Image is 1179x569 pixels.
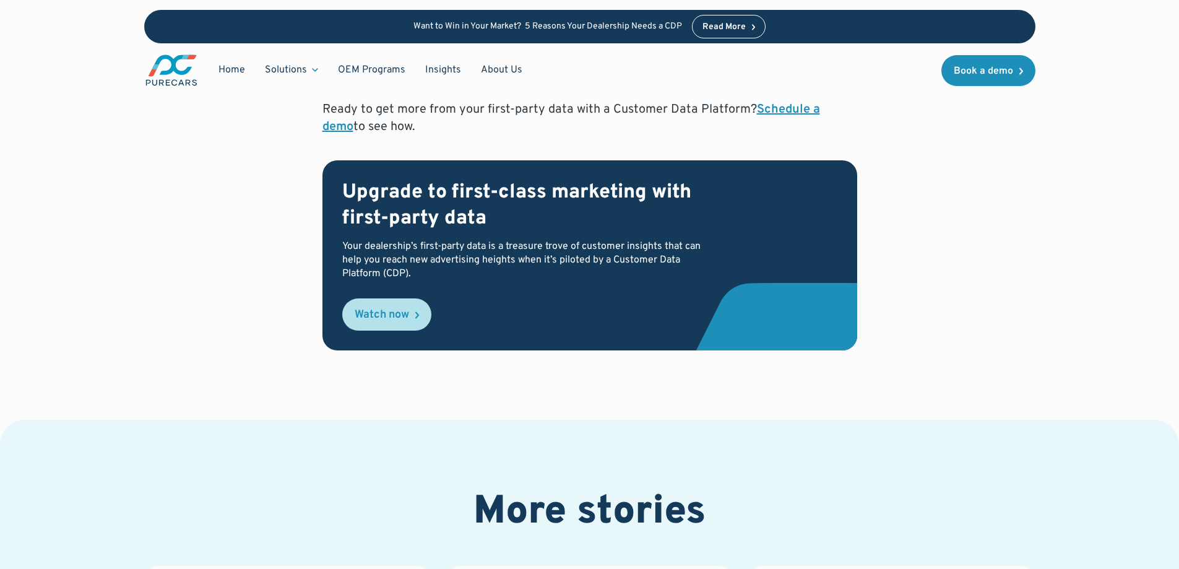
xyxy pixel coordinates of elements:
a: About Us [471,58,532,82]
div: Book a demo [954,66,1013,76]
h2: More stories [473,489,706,537]
a: Read More [692,15,766,38]
p: Want to Win in Your Market? 5 Reasons Your Dealership Needs a CDP [413,22,682,32]
a: main [144,53,199,87]
a: Home [209,58,255,82]
p: Your dealership’s first-party data is a treasure trove of customer insights that can help you rea... [342,240,719,281]
div: Read More [702,23,746,32]
div: Solutions [255,58,328,82]
a: OEM Programs [328,58,415,82]
div: Solutions [265,63,307,77]
a: Watch now [342,298,431,331]
a: Book a demo [941,55,1035,86]
div: Watch now [355,310,409,321]
p: Ready to get more from your first-party data with a Customer Data Platform? to see how. [322,101,857,136]
h2: Upgrade to first-class marketing with first-party data [342,180,719,232]
a: Schedule a demo [322,102,820,135]
img: purecars logo [144,53,199,87]
a: Insights [415,58,471,82]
